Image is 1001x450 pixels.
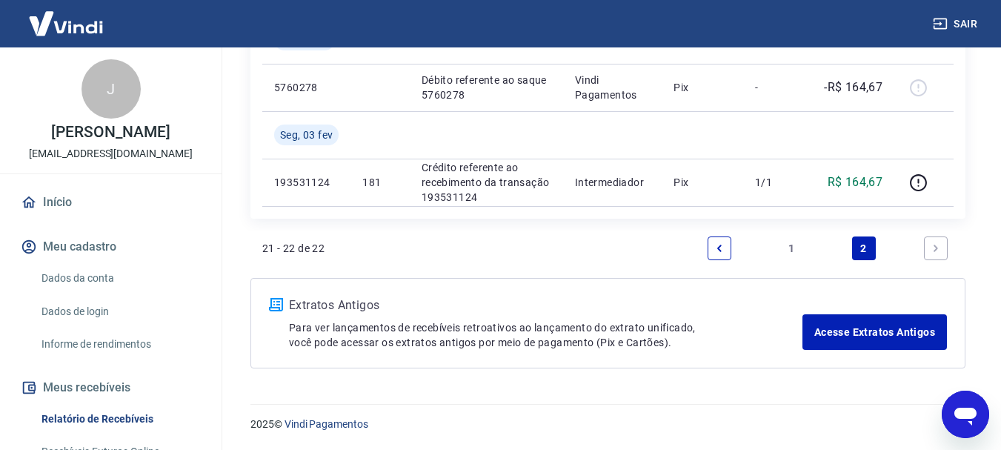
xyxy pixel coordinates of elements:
[262,241,325,256] p: 21 - 22 de 22
[36,263,204,294] a: Dados da conta
[702,231,954,266] ul: Pagination
[29,146,193,162] p: [EMAIL_ADDRESS][DOMAIN_NAME]
[289,320,802,350] p: Para ver lançamentos de recebíveis retroativos ao lançamento do extrato unificado, você pode aces...
[755,80,799,95] p: -
[82,59,141,119] div: J
[674,175,731,190] p: Pix
[575,73,651,102] p: Vindi Pagamentos
[852,236,876,260] a: Page 2 is your current page
[828,173,883,191] p: R$ 164,67
[274,175,339,190] p: 193531124
[250,417,965,432] p: 2025 ©
[942,391,989,438] iframe: Botão para abrir a janela de mensagens
[36,297,204,327] a: Dados de login
[422,73,551,102] p: Débito referente ao saque 5760278
[824,79,882,96] p: -R$ 164,67
[51,125,170,140] p: [PERSON_NAME]
[708,236,731,260] a: Previous page
[755,175,799,190] p: 1/1
[779,236,803,260] a: Page 1
[18,186,204,219] a: Início
[674,80,731,95] p: Pix
[289,297,802,314] p: Extratos Antigos
[18,1,114,46] img: Vindi
[36,329,204,360] a: Informe de rendimentos
[930,10,983,38] button: Sair
[802,314,947,350] a: Acesse Extratos Antigos
[575,175,651,190] p: Intermediador
[269,298,283,311] img: ícone
[18,231,204,263] button: Meu cadastro
[18,371,204,404] button: Meus recebíveis
[422,160,551,205] p: Crédito referente ao recebimento da transação 193531124
[924,236,948,260] a: Next page
[285,418,368,430] a: Vindi Pagamentos
[274,80,339,95] p: 5760278
[280,128,333,142] span: Seg, 03 fev
[362,175,397,190] p: 181
[36,404,204,434] a: Relatório de Recebíveis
